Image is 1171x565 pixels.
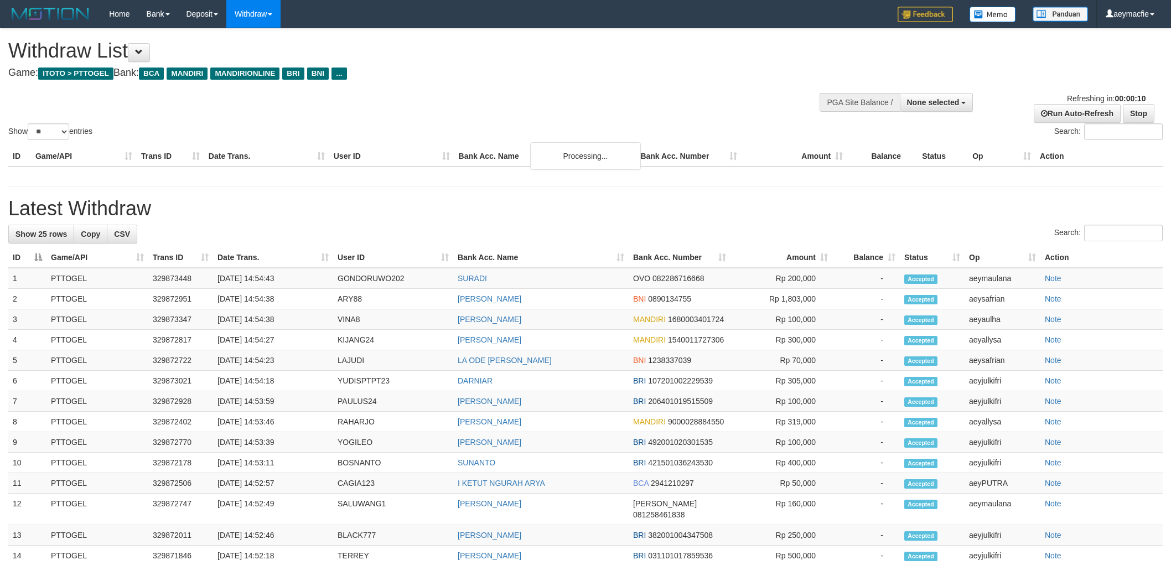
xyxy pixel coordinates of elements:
td: aeyjulkifri [965,432,1040,453]
span: Copy 382001004347508 to clipboard [648,531,713,540]
th: Game/API [31,146,137,167]
th: Game/API: activate to sort column ascending [46,247,148,268]
a: [PERSON_NAME] [458,335,521,344]
td: KIJANG24 [333,330,453,350]
td: YOGILEO [333,432,453,453]
td: 13 [8,525,46,546]
td: Rp 250,000 [730,525,832,546]
h1: Withdraw List [8,40,770,62]
td: 329873448 [148,268,213,289]
a: Run Auto-Refresh [1034,104,1121,123]
td: YUDISPTPT23 [333,371,453,391]
span: Copy [81,230,100,239]
th: Action [1035,146,1163,167]
a: Note [1045,315,1061,324]
span: Accepted [904,552,937,561]
span: Accepted [904,356,937,366]
img: Button%20Memo.svg [970,7,1016,22]
span: BNI [633,356,646,365]
td: SALUWANG1 [333,494,453,525]
select: Showentries [28,123,69,140]
td: Rp 100,000 [730,309,832,330]
span: Copy 492001020301535 to clipboard [648,438,713,447]
span: Accepted [904,315,937,325]
a: Note [1045,417,1061,426]
td: aeymaulana [965,268,1040,289]
a: Note [1045,356,1061,365]
td: Rp 70,000 [730,350,832,371]
td: 329872402 [148,412,213,432]
span: Accepted [904,274,937,284]
td: 329872747 [148,494,213,525]
td: [DATE] 14:53:59 [213,391,333,412]
th: Date Trans.: activate to sort column ascending [213,247,333,268]
td: PTTOGEL [46,453,148,473]
td: Rp 305,000 [730,371,832,391]
td: aeyjulkifri [965,525,1040,546]
td: PAULUS24 [333,391,453,412]
td: - [832,525,900,546]
span: BRI [633,551,646,560]
td: 329872928 [148,391,213,412]
td: PTTOGEL [46,289,148,309]
th: Bank Acc. Name [454,146,636,167]
span: MANDIRI [633,335,666,344]
span: OVO [633,274,650,283]
span: Accepted [904,397,937,407]
img: panduan.png [1033,7,1088,22]
td: RAHARJO [333,412,453,432]
span: BRI [633,438,646,447]
img: MOTION_logo.png [8,6,92,22]
span: BRI [633,376,646,385]
a: CSV [107,225,137,243]
td: 8 [8,412,46,432]
th: User ID [329,146,454,167]
td: Rp 50,000 [730,473,832,494]
td: 5 [8,350,46,371]
th: Amount: activate to sort column ascending [730,247,832,268]
span: Accepted [904,295,937,304]
a: SUNANTO [458,458,495,467]
th: Op [968,146,1035,167]
a: [PERSON_NAME] [458,397,521,406]
td: PTTOGEL [46,268,148,289]
td: [DATE] 14:54:23 [213,350,333,371]
th: Bank Acc. Number [636,146,742,167]
td: - [832,494,900,525]
th: Bank Acc. Name: activate to sort column ascending [453,247,629,268]
td: 1 [8,268,46,289]
th: Status: activate to sort column ascending [900,247,965,268]
span: Accepted [904,479,937,489]
td: LAJUDI [333,350,453,371]
img: Feedback.jpg [898,7,953,22]
span: Accepted [904,336,937,345]
th: Balance: activate to sort column ascending [832,247,900,268]
input: Search: [1084,123,1163,140]
td: aeysafrian [965,289,1040,309]
td: PTTOGEL [46,473,148,494]
span: BRI [633,531,646,540]
span: BRI [282,68,304,80]
label: Search: [1054,123,1163,140]
td: 6 [8,371,46,391]
td: BOSNANTO [333,453,453,473]
td: PTTOGEL [46,330,148,350]
td: PTTOGEL [46,494,148,525]
a: Note [1045,376,1061,385]
td: 3 [8,309,46,330]
td: - [832,268,900,289]
th: ID [8,146,31,167]
a: DARNIAR [458,376,493,385]
span: Refreshing in: [1067,94,1146,103]
span: Copy 081258461838 to clipboard [633,510,685,519]
td: aeyPUTRA [965,473,1040,494]
td: [DATE] 14:52:49 [213,494,333,525]
th: Amount [742,146,847,167]
td: 329872817 [148,330,213,350]
td: - [832,391,900,412]
td: Rp 1,803,000 [730,289,832,309]
a: Show 25 rows [8,225,74,243]
td: 329873021 [148,371,213,391]
a: Note [1045,531,1061,540]
td: - [832,289,900,309]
